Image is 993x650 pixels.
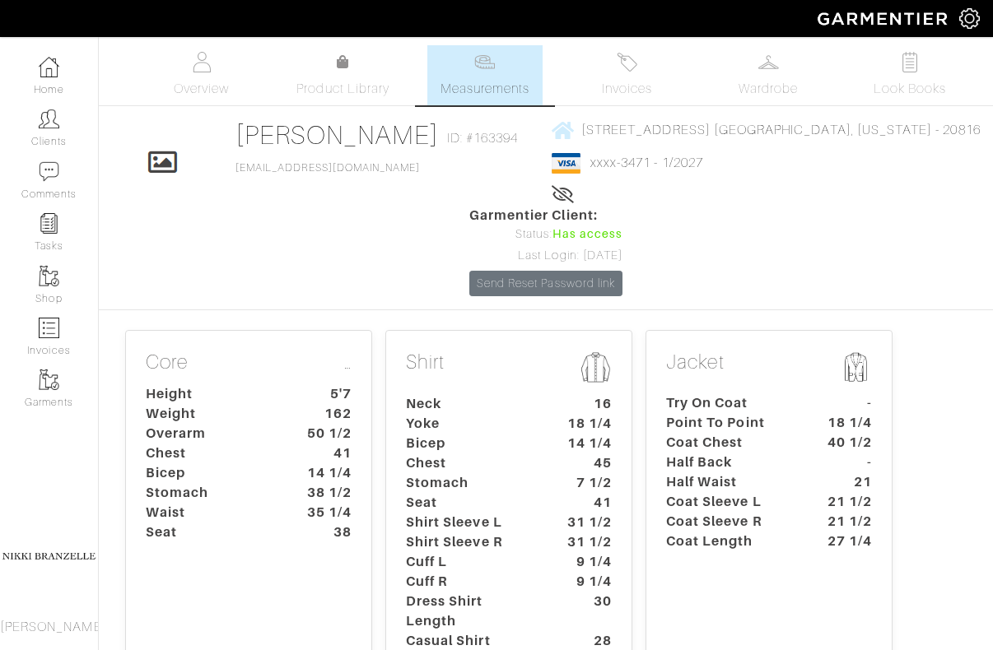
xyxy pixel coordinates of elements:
[874,79,947,99] span: Look Books
[590,156,703,170] a: xxxx-3471 - 1/2027
[552,225,623,244] span: Has access
[287,463,364,483] dt: 14 1/4
[808,433,884,453] dt: 40 1/2
[287,404,364,424] dt: 162
[394,493,548,513] dt: Seat
[579,351,612,384] img: msmt-shirt-icon-3af304f0b202ec9cb0a26b9503a50981a6fda5c95ab5ec1cadae0dbe11e5085a.png
[808,512,884,532] dt: 21 1/2
[548,414,624,434] dt: 18 1/4
[39,161,59,182] img: comment-icon-a0a6a9ef722e966f86d9cbdc48e553b5cf19dbc54f86b18d962a5391bc8f6eb6.png
[474,52,495,72] img: measurements-466bbee1fd09ba9460f595b01e5d73f9e2bff037440d3c8f018324cb6cdf7a4a.svg
[406,351,612,388] p: Shirt
[287,424,364,443] dt: 50 1/2
[469,247,622,265] div: Last Login: [DATE]
[133,404,287,424] dt: Weight
[548,532,624,552] dt: 31 1/2
[808,453,884,472] dt: -
[469,271,622,296] a: Send Reset Password link
[548,513,624,532] dt: 31 1/2
[809,4,959,33] img: garmentier-logo-header-white-b43fb05a5012e4ada735d5af1a66efaba907eab6374d6393d1fbf88cb4ef424d.png
[287,483,364,503] dt: 38 1/2
[469,225,622,244] div: Status:
[739,79,798,99] span: Wardrobe
[235,162,420,174] a: [EMAIL_ADDRESS][DOMAIN_NAME]
[133,443,287,463] dt: Chest
[548,592,624,631] dt: 30
[39,213,59,234] img: reminder-icon-8004d30b9f0a5d33ae49ab947aed9ed385cf756f9e5892f1edd6e32f2345188e.png
[469,206,622,225] span: Garmentier Client:
[839,351,872,383] img: msmt-jacket-icon-80010867aa4725b62b9a09ffa5103b2b3040b5cb37876859cbf8e78a4e2258a7.png
[548,434,624,453] dt: 14 1/4
[552,119,981,140] a: [STREET_ADDRESS] [GEOGRAPHIC_DATA], [US_STATE] - 20816
[287,522,364,542] dt: 38
[133,463,287,483] dt: Bicep
[548,394,624,414] dt: 16
[666,351,872,387] p: Jacket
[581,123,981,137] span: [STREET_ADDRESS] [GEOGRAPHIC_DATA], [US_STATE] - 20816
[394,414,548,434] dt: Yoke
[394,552,548,572] dt: Cuff L
[191,52,212,72] img: basicinfo-40fd8af6dae0f16599ec9e87c0ef1c0a1fdea2edbe929e3d69a839185d80c458.svg
[394,513,548,532] dt: Shirt Sleeve L
[654,413,808,433] dt: Point To Point
[654,433,808,453] dt: Coat Chest
[852,45,967,105] a: Look Books
[39,57,59,77] img: dashboard-icon-dbcd8f5a0b271acd01030246c82b418ddd0df26cd7fceb0bd07c9910d44c42f6.png
[808,492,884,512] dt: 21 1/2
[174,79,229,99] span: Overview
[758,52,779,72] img: wardrobe-487a4870c1b7c33e795ec22d11cfc2ed9d08956e64fb3008fe2437562e282088.svg
[808,532,884,551] dt: 27 1/4
[654,532,808,551] dt: Coat Length
[394,572,548,592] dt: Cuff R
[654,472,808,492] dt: Half Waist
[39,369,59,390] img: garments-icon-b7da505a4dc4fd61783c78ac3ca0ef83fa9d6f193b1c9dc38574b1d14d53ca28.png
[447,128,519,148] span: ID: #163394
[808,393,884,413] dt: -
[287,503,364,522] dt: 35 1/4
[296,79,389,99] span: Product Library
[427,45,543,105] a: Measurements
[548,552,624,572] dt: 9 1/4
[39,318,59,338] img: orders-icon-0abe47150d42831381b5fb84f609e132dff9fe21cb692f30cb5eec754e2cba89.png
[441,79,530,99] span: Measurements
[344,351,352,374] a: …
[133,522,287,542] dt: Seat
[144,45,259,105] a: Overview
[654,512,808,532] dt: Coat Sleeve R
[133,483,287,503] dt: Stomach
[654,492,808,512] dt: Coat Sleeve L
[394,592,548,631] dt: Dress Shirt Length
[133,503,287,522] dt: Waist
[548,572,624,592] dt: 9 1/4
[900,52,921,72] img: todo-9ac3debb85659649dc8f770b8b6100bb5dab4b48dedcbae339e5042a72dfd3cc.svg
[286,53,401,99] a: Product Library
[552,153,580,174] img: visa-934b35602734be37eb7d5d7e5dbcd2044c359bf20a24dc3361ca3fa54326a8a7.png
[617,52,637,72] img: orders-27d20c2124de7fd6de4e0e44c1d41de31381a507db9b33961299e4e07d508b8c.svg
[146,351,352,378] p: Core
[394,394,548,414] dt: Neck
[548,453,624,473] dt: 45
[602,79,652,99] span: Invoices
[133,384,287,404] dt: Height
[548,493,624,513] dt: 41
[711,45,826,105] a: Wardrobe
[394,473,548,493] dt: Stomach
[394,532,548,552] dt: Shirt Sleeve R
[235,120,439,150] a: [PERSON_NAME]
[39,109,59,129] img: clients-icon-6bae9207a08558b7cb47a8932f037763ab4055f8c8b6bfacd5dc20c3e0201464.png
[959,8,980,29] img: gear-icon-white-bd11855cb880d31180b6d7d6211b90ccbf57a29d726f0c71d8c61bd08dd39cc2.png
[569,45,684,105] a: Invoices
[287,384,364,404] dt: 5'7
[39,266,59,286] img: garments-icon-b7da505a4dc4fd61783c78ac3ca0ef83fa9d6f193b1c9dc38574b1d14d53ca28.png
[808,413,884,433] dt: 18 1/4
[287,443,364,463] dt: 41
[654,393,808,413] dt: Try On Coat
[808,472,884,492] dt: 21
[394,453,548,473] dt: Chest
[133,424,287,443] dt: Overarm
[394,434,548,453] dt: Bicep
[548,473,624,493] dt: 7 1/2
[654,453,808,472] dt: Half Back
